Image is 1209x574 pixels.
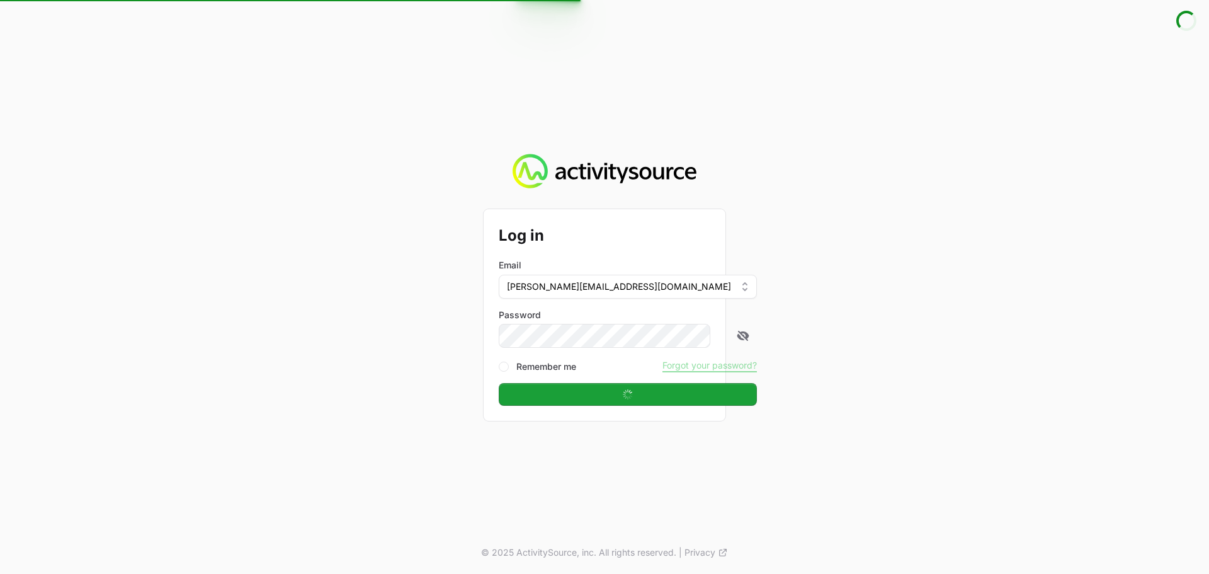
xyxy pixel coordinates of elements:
[499,224,757,247] h2: Log in
[507,280,731,293] span: [PERSON_NAME][EMAIL_ADDRESS][DOMAIN_NAME]
[499,259,521,272] label: Email
[513,154,696,189] img: Activity Source
[684,546,728,559] a: Privacy
[499,275,757,299] button: [PERSON_NAME][EMAIL_ADDRESS][DOMAIN_NAME]
[516,360,576,373] label: Remember me
[679,546,682,559] span: |
[481,546,676,559] p: © 2025 ActivitySource, inc. All rights reserved.
[499,309,757,321] label: Password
